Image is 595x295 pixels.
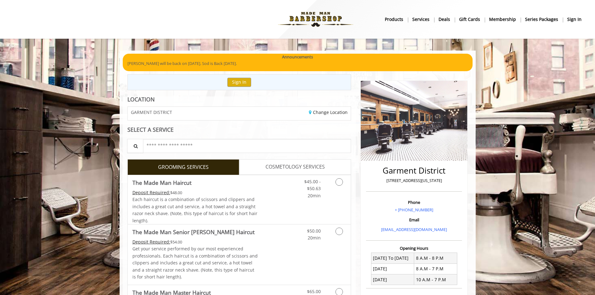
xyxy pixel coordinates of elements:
b: LOCATION [127,96,155,103]
a: + [PHONE_NUMBER] [395,207,433,213]
span: $50.00 [307,228,321,234]
b: Announcements [282,54,313,60]
span: COSMETOLOGY SERVICES [265,163,325,171]
button: Sign In [227,78,251,87]
b: The Made Man Senior [PERSON_NAME] Haircut [132,228,255,236]
a: DealsDeals [434,15,455,24]
span: This service needs some Advance to be paid before we block your appointment [132,239,170,245]
b: The Made Man Haircut [132,178,191,187]
a: [EMAIL_ADDRESS][DOMAIN_NAME] [381,227,447,232]
img: Made Man Barbershop logo [273,2,359,37]
a: ServicesServices [408,15,434,24]
span: 20min [308,193,321,199]
td: 10 A.M - 7 P.M [414,274,457,285]
td: 8 A.M - 8 P.M [414,253,457,263]
td: [DATE] [371,274,414,285]
span: GARMENT DISTRICT [131,110,172,115]
span: 20min [308,235,321,241]
a: Gift cardsgift cards [455,15,485,24]
h2: Garment District [368,166,460,175]
h3: Opening Hours [366,246,462,250]
td: 8 A.M - 7 P.M [414,263,457,274]
span: GROOMING SERVICES [158,163,209,171]
p: [STREET_ADDRESS][US_STATE] [368,177,460,184]
span: Each haircut is a combination of scissors and clippers and includes a great cut and service, a ho... [132,196,257,223]
a: sign insign in [563,15,586,24]
h3: Email [368,218,460,222]
b: products [385,16,403,23]
span: This service needs some Advance to be paid before we block your appointment [132,189,170,195]
span: $65.00 [307,288,321,294]
div: $54.00 [132,238,258,245]
td: [DATE] [371,263,414,274]
p: Get your service performed by our most experienced professionals. Each haircut is a combination o... [132,245,258,280]
b: Services [412,16,429,23]
h3: Phone [368,200,460,204]
p: [PERSON_NAME] will be back on [DATE]. Sod is Back [DATE]. [127,60,468,67]
span: $45.00 - $50.63 [304,179,321,191]
b: sign in [567,16,582,23]
a: MembershipMembership [485,15,521,24]
button: Service Search [127,139,143,153]
a: Series packagesSeries packages [521,15,563,24]
td: [DATE] To [DATE] [371,253,414,263]
a: Change Location [309,109,348,115]
a: Productsproducts [380,15,408,24]
div: SELECT A SERVICE [127,127,351,133]
b: Membership [489,16,516,23]
b: Deals [439,16,450,23]
div: $48.00 [132,189,258,196]
b: Series packages [525,16,558,23]
b: gift cards [459,16,480,23]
